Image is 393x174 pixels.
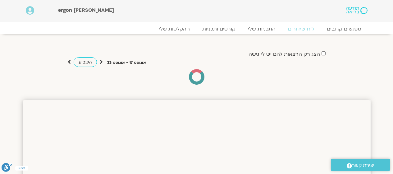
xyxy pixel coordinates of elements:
[153,26,196,32] a: ההקלטות שלי
[331,159,390,171] a: יצירת קשר
[26,26,368,32] nav: Menu
[249,51,320,57] label: הצג רק הרצאות להם יש לי גישה
[242,26,282,32] a: התכניות שלי
[352,161,374,170] span: יצירת קשר
[79,59,92,65] span: השבוע
[74,57,97,67] a: השבוע
[282,26,321,32] a: לוח שידורים
[196,26,242,32] a: קורסים ותכניות
[58,7,114,14] span: [PERSON_NAME] ergon
[107,59,146,66] p: אוגוסט 17 - אוגוסט 23
[321,26,368,32] a: מפגשים קרובים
